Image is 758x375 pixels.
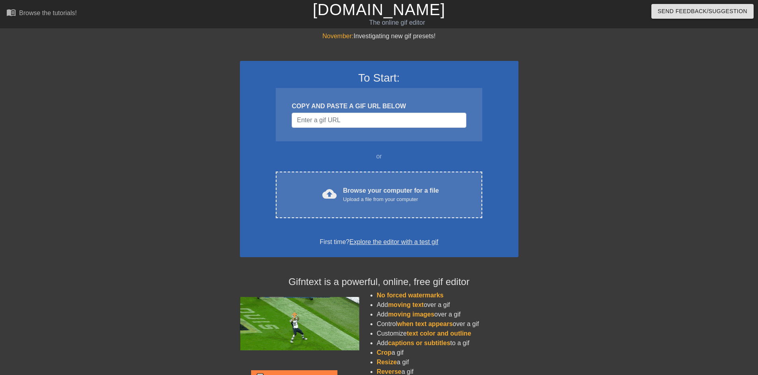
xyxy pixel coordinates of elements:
[250,71,508,85] h3: To Start:
[240,31,518,41] div: Investigating new gif presets!
[240,297,359,350] img: football_small.gif
[257,18,538,27] div: The online gif editor
[397,320,453,327] span: when text appears
[388,301,424,308] span: moving text
[322,33,353,39] span: November:
[261,152,498,161] div: or
[651,4,754,19] button: Send Feedback/Suggestion
[377,338,518,348] li: Add to a gif
[377,348,518,357] li: a gif
[240,276,518,288] h4: Gifntext is a powerful, online, free gif editor
[343,195,439,203] div: Upload a file from your computer
[377,300,518,310] li: Add over a gif
[292,102,466,111] div: COPY AND PASTE A GIF URL BELOW
[6,8,77,20] a: Browse the tutorials!
[6,8,16,17] span: menu_book
[377,359,397,365] span: Resize
[658,6,747,16] span: Send Feedback/Suggestion
[388,311,434,318] span: moving images
[377,292,444,299] span: No forced watermarks
[19,10,77,16] div: Browse the tutorials!
[250,237,508,247] div: First time?
[377,329,518,338] li: Customize
[322,187,337,201] span: cloud_upload
[349,238,438,245] a: Explore the editor with a test gif
[377,319,518,329] li: Control over a gif
[377,368,401,375] span: Reverse
[343,186,439,203] div: Browse your computer for a file
[377,310,518,319] li: Add over a gif
[377,357,518,367] li: a gif
[407,330,471,337] span: text color and outline
[292,113,466,128] input: Username
[388,340,450,346] span: captions or subtitles
[313,1,445,18] a: [DOMAIN_NAME]
[377,349,392,356] span: Crop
